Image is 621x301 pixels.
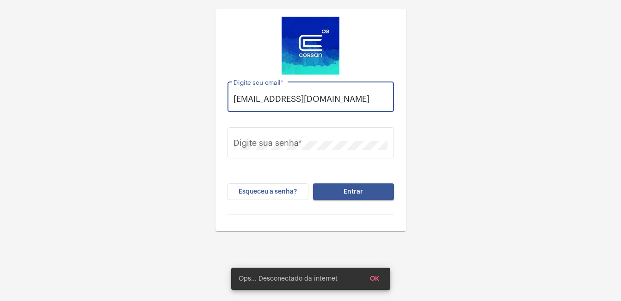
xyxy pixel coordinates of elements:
[282,17,339,75] img: d4669ae0-8c07-2337-4f67-34b0df7f5ae4.jpeg
[239,188,297,195] span: Esqueceu a senha?
[239,274,338,283] span: Ops... Desconectado da internet
[227,183,308,200] button: Esqueceu a senha?
[234,94,387,104] input: Digite seu email
[313,183,394,200] button: Entrar
[370,276,379,282] span: OK
[363,270,387,287] button: OK
[344,188,363,195] span: Entrar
